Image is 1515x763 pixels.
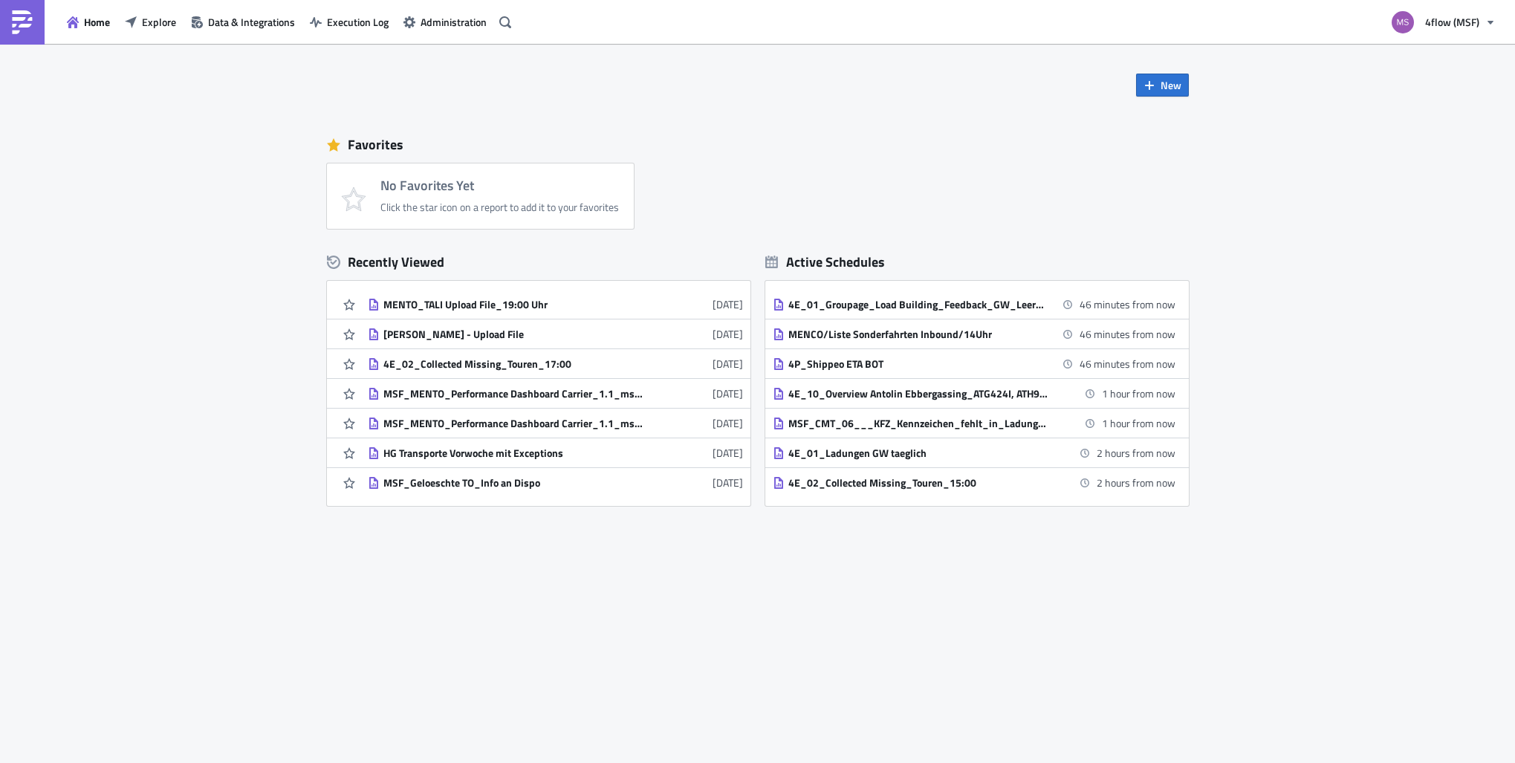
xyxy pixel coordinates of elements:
div: Recently Viewed [327,251,750,273]
time: 2025-09-26T08:23:14Z [713,356,743,371]
div: [PERSON_NAME] - Upload File [383,328,643,341]
a: MENTO_TALI Upload File_19:00 Uhr[DATE] [368,290,743,319]
button: Administration [396,10,494,33]
span: Data & Integrations [208,14,295,30]
div: MENCO/Liste Sonderfahrten Inbound/14Uhr [788,328,1048,341]
div: 4P_Shippeo ETA BOT [788,357,1048,371]
h4: No Favorites Yet [380,178,619,193]
time: 2025-09-25T07:45:43Z [713,415,743,431]
div: 4E_02_Collected Missing_Touren_15:00 [788,476,1048,490]
span: 4flow (MSF) [1425,14,1479,30]
time: 2025-09-29T06:41:30Z [713,296,743,312]
button: Data & Integrations [184,10,302,33]
time: 2025-09-30 14:00 [1080,326,1175,342]
time: 2025-09-30 14:00 [1080,296,1175,312]
a: MSF_MENTO_Performance Dashboard Carrier_1.1_msf_planning_mit TDL Abrechnung - All Carriers with R... [368,409,743,438]
a: HG Transporte Vorwoche mit Exceptions[DATE] [368,438,743,467]
div: MSF_MENTO_Performance Dashboard Carrier_1.1_msf_planning_mit TDL Abrechnung - All Carriers with RTT [383,417,643,430]
a: MSF_Geloeschte TO_Info an Dispo[DATE] [368,468,743,497]
span: Home [84,14,110,30]
time: 2025-09-30 15:00 [1097,445,1175,461]
div: Click the star icon on a report to add it to your favorites [380,201,619,214]
div: MSF_MENTO_Performance Dashboard Carrier_1.1_msf_planning_mit TDL Abrechnung - All Carriers (Witho... [383,387,643,400]
div: 4E_10_Overview Antolin Ebbergassing_ATG424I, ATH938I [788,387,1048,400]
div: Active Schedules [765,253,885,270]
time: 2025-09-30 14:30 [1102,415,1175,431]
time: 2025-09-30 14:00 [1080,356,1175,371]
a: 4E_02_Collected Missing_Touren_17:00[DATE] [368,349,743,378]
div: HG Transporte Vorwoche mit Exceptions [383,447,643,460]
time: 2025-09-30 14:30 [1102,386,1175,401]
time: 2025-09-29T06:41:13Z [713,326,743,342]
a: MSF_MENTO_Performance Dashboard Carrier_1.1_msf_planning_mit TDL Abrechnung - All Carriers (Witho... [368,379,743,408]
button: Explore [117,10,184,33]
div: 4E_02_Collected Missing_Touren_17:00 [383,357,643,371]
button: Home [59,10,117,33]
div: MSF_Geloeschte TO_Info an Dispo [383,476,643,490]
button: New [1136,74,1189,97]
div: Favorites [327,134,1189,156]
a: MENCO/Liste Sonderfahrten Inbound/14Uhr46 minutes from now [773,319,1175,348]
span: Execution Log [327,14,389,30]
div: 4E_01_Groupage_Load Building_Feedback_GW_Leergut_GW_next day_MO-TH [788,298,1048,311]
button: 4flow (MSF) [1383,6,1504,39]
div: MSF_CMT_06___KFZ_Kennzeichen_fehlt_in_Ladung_neu_14:00 [788,417,1048,430]
span: New [1161,77,1181,93]
a: 4E_10_Overview Antolin Ebbergassing_ATG424I, ATH938I1 hour from now [773,379,1175,408]
span: Explore [142,14,176,30]
a: 4E_01_Ladungen GW taeglich2 hours from now [773,438,1175,467]
a: 4P_Shippeo ETA BOT46 minutes from now [773,349,1175,378]
time: 2025-09-25T08:22:26Z [713,386,743,401]
time: 2025-09-30 15:00 [1097,475,1175,490]
time: 2025-09-22T09:35:04Z [713,475,743,490]
button: Execution Log [302,10,396,33]
a: 4E_02_Collected Missing_Touren_15:002 hours from now [773,468,1175,497]
span: Administration [421,14,487,30]
a: [PERSON_NAME] - Upload File[DATE] [368,319,743,348]
time: 2025-09-24T14:52:29Z [713,445,743,461]
a: MSF_CMT_06___KFZ_Kennzeichen_fehlt_in_Ladung_neu_14:001 hour from now [773,409,1175,438]
img: PushMetrics [10,10,34,34]
div: MENTO_TALI Upload File_19:00 Uhr [383,298,643,311]
img: Avatar [1390,10,1415,35]
a: 4E_01_Groupage_Load Building_Feedback_GW_Leergut_GW_next day_MO-TH46 minutes from now [773,290,1175,319]
div: 4E_01_Ladungen GW taeglich [788,447,1048,460]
